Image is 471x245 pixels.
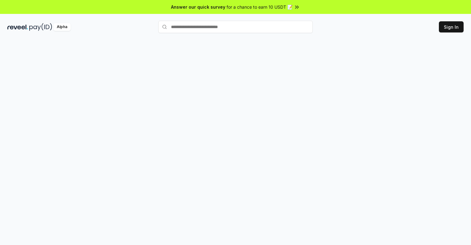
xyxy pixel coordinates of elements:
[171,4,225,10] span: Answer our quick survey
[29,23,52,31] img: pay_id
[7,23,28,31] img: reveel_dark
[227,4,293,10] span: for a chance to earn 10 USDT 📝
[439,21,464,32] button: Sign In
[53,23,71,31] div: Alpha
